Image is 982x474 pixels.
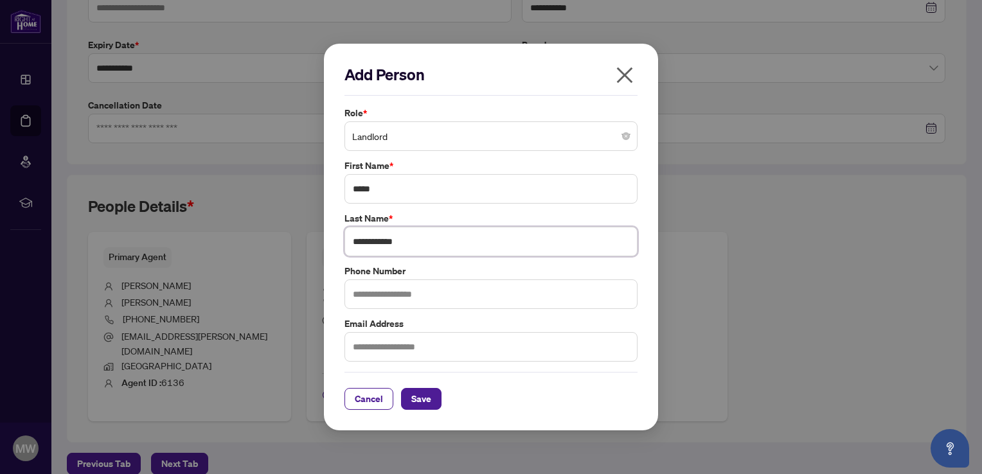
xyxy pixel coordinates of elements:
[931,429,969,468] button: Open asap
[401,388,442,410] button: Save
[344,264,638,278] label: Phone Number
[352,124,630,148] span: Landlord
[622,132,630,140] span: close-circle
[344,317,638,331] label: Email Address
[344,64,638,85] h2: Add Person
[355,389,383,409] span: Cancel
[614,65,635,85] span: close
[344,159,638,173] label: First Name
[411,389,431,409] span: Save
[344,211,638,225] label: Last Name
[344,388,393,410] button: Cancel
[344,106,638,120] label: Role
